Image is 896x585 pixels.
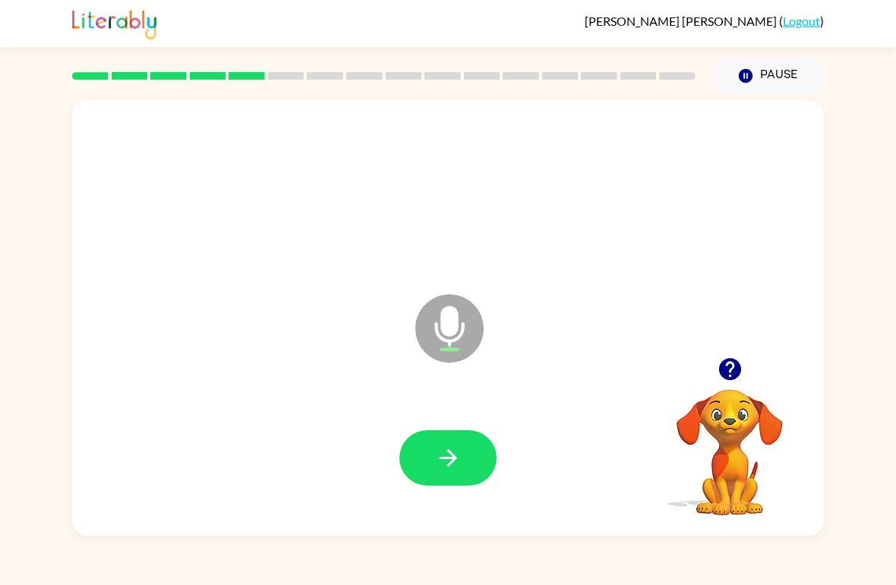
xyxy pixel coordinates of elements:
[585,14,824,28] div: ( )
[585,14,779,28] span: [PERSON_NAME] [PERSON_NAME]
[654,366,806,517] video: Your browser must support playing .mp4 files to use Literably. Please try using another browser.
[783,14,820,28] a: Logout
[72,6,156,39] img: Literably
[714,58,824,93] button: Pause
